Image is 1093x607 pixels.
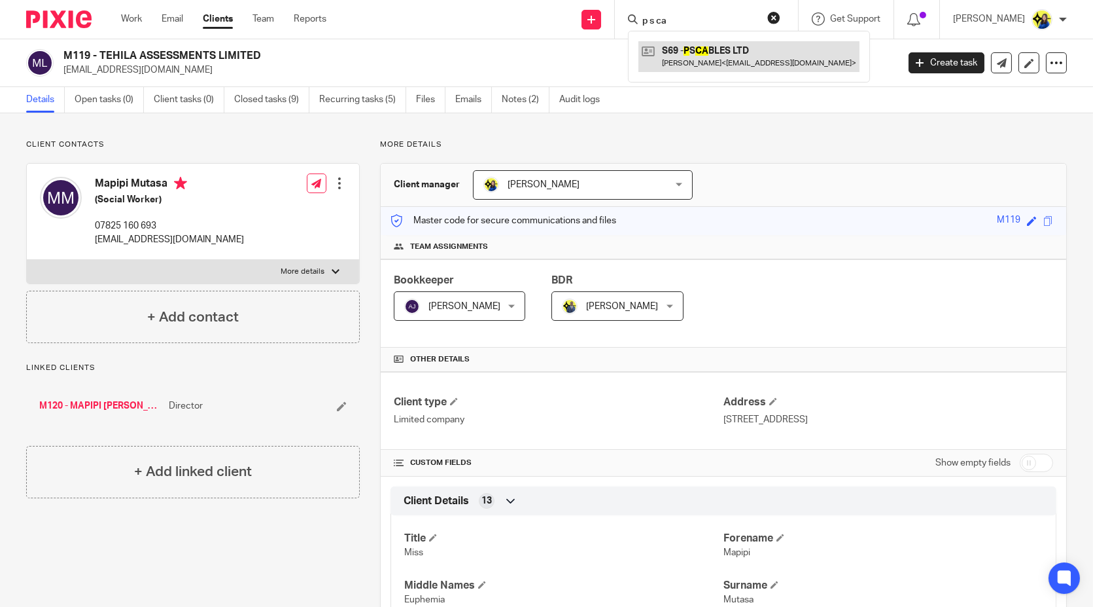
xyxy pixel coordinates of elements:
h4: + Add linked client [134,462,252,482]
p: [STREET_ADDRESS] [723,413,1053,426]
span: Bookkeeper [394,275,454,285]
a: Open tasks (0) [75,87,144,113]
span: BDR [551,275,572,285]
p: More details [380,139,1067,150]
h4: + Add contact [147,307,239,327]
img: svg%3E [404,299,420,314]
span: 13 [481,494,492,507]
p: Master code for secure communications and files [390,214,616,227]
button: Clear [767,11,780,24]
img: svg%3E [26,49,54,77]
div: M119 [997,213,1020,229]
h4: Surname [723,579,1043,593]
span: Client Details [404,494,469,508]
i: Primary [174,177,187,190]
span: Miss [404,548,423,557]
span: Mutasa [723,595,754,604]
p: Linked clients [26,363,360,373]
p: [EMAIL_ADDRESS][DOMAIN_NAME] [95,233,244,246]
a: Audit logs [559,87,610,113]
span: [PERSON_NAME] [508,180,580,189]
span: Get Support [830,14,880,24]
a: Team [252,12,274,26]
p: 07825 160 693 [95,219,244,232]
h4: Mapipi Mutasa [95,177,244,193]
span: Team assignments [410,242,488,252]
h4: Client type [394,395,723,409]
label: Show empty fields [935,456,1011,469]
a: Details [26,87,65,113]
img: Bobo-Starbridge%201.jpg [483,177,499,193]
a: Create task [909,52,984,73]
a: Closed tasks (9) [234,87,309,113]
span: Mapipi [723,548,750,557]
h4: Address [723,395,1053,409]
a: Notes (2) [502,87,549,113]
p: Client contacts [26,139,360,150]
a: Recurring tasks (5) [319,87,406,113]
p: More details [281,267,325,277]
p: Limited company [394,413,723,426]
a: Work [121,12,142,26]
span: [PERSON_NAME] [586,302,658,311]
a: Client tasks (0) [154,87,224,113]
span: [PERSON_NAME] [428,302,500,311]
a: Files [416,87,445,113]
span: Director [169,399,203,413]
img: Dennis-Starbridge.jpg [562,299,578,314]
span: Euphemia [404,595,445,604]
p: [PERSON_NAME] [953,12,1025,26]
h2: M119 - TEHILA ASSESSMENTS LIMITED [63,49,724,63]
a: Reports [294,12,326,26]
h4: CUSTOM FIELDS [394,458,723,468]
img: Bobo-Starbridge%201.jpg [1032,9,1052,30]
span: Other details [410,354,470,365]
img: Pixie [26,10,92,28]
h4: Middle Names [404,579,723,593]
a: M120 - MAPIPI [PERSON_NAME] [39,399,162,413]
input: Search [641,16,759,28]
img: svg%3E [40,177,82,219]
p: [EMAIL_ADDRESS][DOMAIN_NAME] [63,64,889,77]
h3: Client manager [394,178,460,191]
a: Emails [455,87,492,113]
h4: Forename [723,532,1043,545]
h4: Title [404,532,723,545]
h5: (Social Worker) [95,193,244,206]
a: Clients [203,12,233,26]
a: Email [162,12,183,26]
